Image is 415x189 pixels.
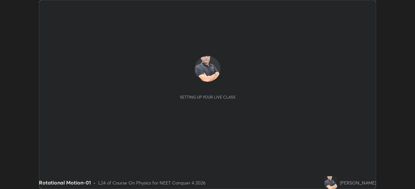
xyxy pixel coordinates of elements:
[98,179,206,186] div: L24 of Course On Physics for NEET Conquer 4 2026
[195,56,220,82] img: 2cedd6bda10141d99be5a37104ce2ff3.png
[93,179,96,186] div: •
[340,179,376,186] div: [PERSON_NAME]
[180,95,235,100] div: Setting up your live class
[39,179,91,186] div: Rotational Motion-01
[324,176,337,189] img: 2cedd6bda10141d99be5a37104ce2ff3.png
